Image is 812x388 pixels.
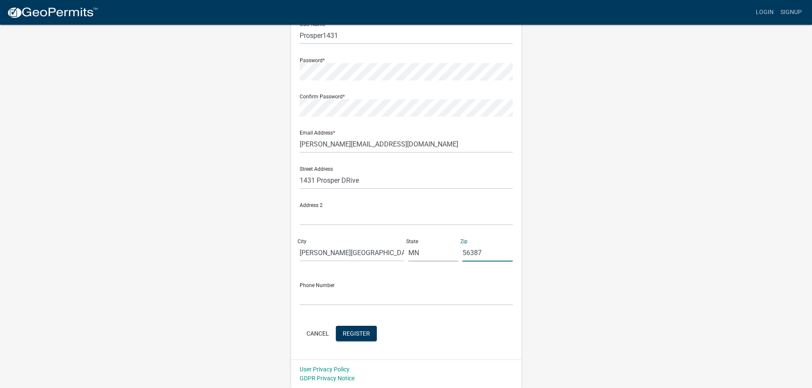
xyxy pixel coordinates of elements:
a: User Privacy Policy [300,366,350,373]
a: Signup [777,4,805,20]
button: Cancel [300,326,336,341]
button: Register [336,326,377,341]
span: Register [343,330,370,336]
a: GDPR Privacy Notice [300,375,355,382]
a: Login [752,4,777,20]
